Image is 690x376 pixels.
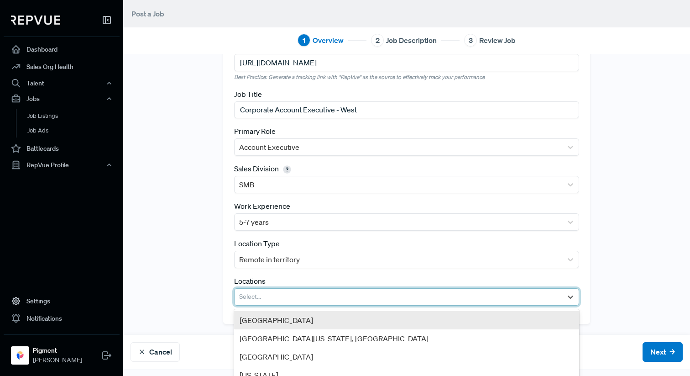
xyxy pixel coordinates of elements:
strong: Pigment [33,346,82,355]
div: 1 [298,34,310,47]
a: Dashboard [4,41,120,58]
div: 2 [371,34,384,47]
label: Sales Division [234,163,294,174]
span: Overview [313,35,344,46]
label: Work Experience [234,201,290,212]
div: [GEOGRAPHIC_DATA] [234,311,579,329]
span: Job Description [386,35,437,46]
label: Primary Role [234,126,276,137]
img: Pigment [13,348,27,363]
input: https://www.yoursite.com [234,54,579,71]
a: Sales Org Health [4,58,120,75]
label: Locations [234,275,266,286]
span: Post a Job [131,9,164,18]
a: Settings [4,292,120,310]
button: RepVue Profile [4,157,120,173]
button: Jobs [4,91,120,106]
button: Next [643,342,683,362]
div: 3 [464,34,477,47]
div: [GEOGRAPHIC_DATA] [234,348,579,366]
div: [GEOGRAPHIC_DATA][US_STATE], [GEOGRAPHIC_DATA] [234,329,579,348]
label: Job Title [234,89,262,100]
a: Job Ads [16,123,132,138]
a: Battlecards [4,140,120,157]
a: Job Listings [16,109,132,123]
em: Best Practice: Generate a tracking link with "RepVue" as the source to effectively track your per... [234,73,579,81]
img: RepVue [11,16,60,25]
label: Location Type [234,238,280,249]
button: Cancel [131,342,180,362]
a: PigmentPigment[PERSON_NAME] [4,334,120,369]
a: Notifications [4,310,120,327]
span: [PERSON_NAME] [33,355,82,365]
button: Talent [4,75,120,91]
span: Review Job [479,35,516,46]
